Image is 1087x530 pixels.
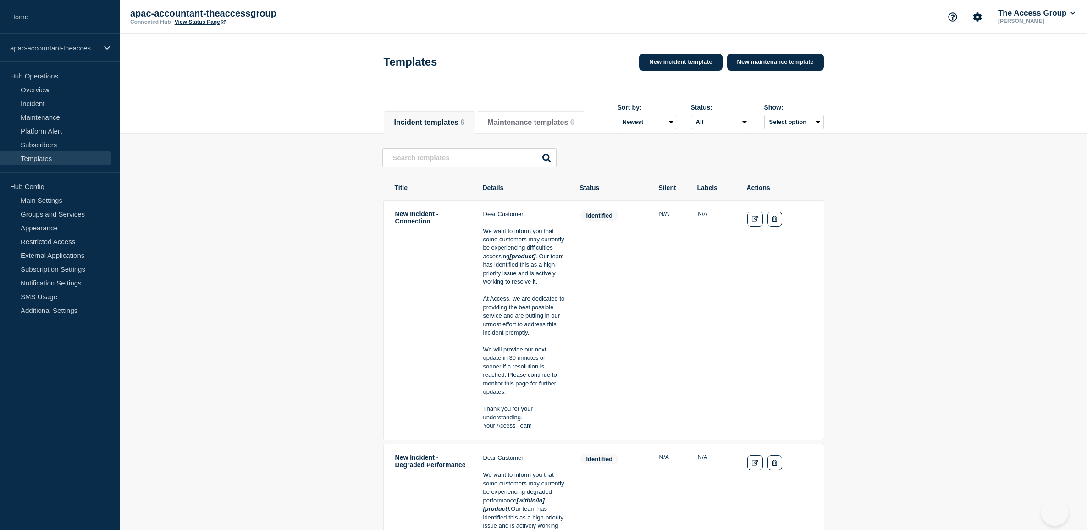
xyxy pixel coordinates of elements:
[691,115,750,129] select: Status
[1041,498,1069,526] iframe: Help Scout Beacon - Open
[483,422,565,430] p: Your Access Team
[943,7,962,27] button: Support
[10,44,98,52] p: apac-accountant-theaccessgroup
[746,184,812,192] th: Actions
[618,115,677,129] select: Sort by
[382,148,557,167] input: Search templates
[460,118,464,126] span: 6
[483,227,565,286] p: We want to inform you that some customers may currently be experiencing difficulties accessing . ...
[483,210,565,431] td: Details: Dear Customer,<br/><br/>We want to inform you that some customers may currently be exper...
[394,118,465,127] button: Incident templates 6
[658,184,682,192] th: Silent
[996,18,1077,24] p: [PERSON_NAME]
[697,184,732,192] th: Labels
[487,118,574,127] button: Maintenance templates 6
[384,56,437,68] h1: Templates
[483,454,565,462] p: Dear Customer,
[483,295,565,337] p: At Access, we are dedicated to providing the best possible service and are putting in our utmost ...
[659,210,683,431] td: Silent: N/A
[996,9,1077,18] button: The Access Group
[395,210,468,431] td: Title: New Incident - Connection
[130,19,171,25] p: Connected Hub
[580,454,619,464] span: identified
[482,184,565,192] th: Details
[747,212,763,227] a: Edit
[483,346,565,396] p: We will provide our next update in 30 minutes or sooner if a resolution is reached. Please contin...
[570,118,574,126] span: 6
[394,184,468,192] th: Title
[483,405,565,422] p: Thank you for your understanding.
[579,184,644,192] th: Status
[747,210,813,431] td: Actions: Edit Delete
[767,212,782,227] button: Delete
[764,115,824,129] button: Select option
[767,455,782,470] button: Delete
[175,19,226,25] a: View Status Page
[580,210,644,431] td: Status: identified
[618,104,677,111] div: Sort by:
[130,8,314,19] p: apac-accountant-theaccessgroup
[697,210,732,431] td: Labels: global.none
[691,104,750,111] div: Status:
[727,54,824,71] a: New maintenance template
[509,253,535,260] em: [product]
[764,104,824,111] div: Show:
[968,7,987,27] button: Account settings
[483,210,565,218] p: Dear Customer,
[639,54,722,71] a: New incident template
[580,210,619,221] span: identified
[747,455,763,470] a: Edit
